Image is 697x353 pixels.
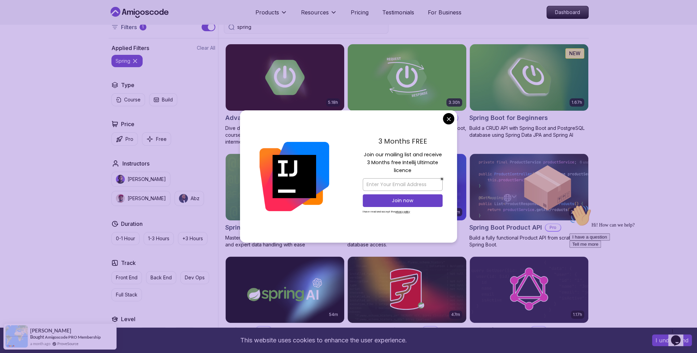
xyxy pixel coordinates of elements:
h2: Spring AI [225,325,253,335]
img: instructor img [179,194,188,203]
p: Abz [191,195,200,202]
a: Testimonials [382,8,414,16]
p: Dashboard [547,6,588,19]
p: 1.67h [572,100,582,105]
h2: Spring Data JPA [225,223,274,232]
button: Accept cookies [652,334,692,346]
p: Pro [545,224,561,231]
img: Spring Boot Product API card [470,154,588,220]
p: Full Stack [116,291,137,298]
h2: Level [121,315,135,323]
h2: Instructors [122,159,149,168]
p: Course [124,96,141,103]
p: 3.30h [448,100,460,105]
input: Search Java, React, Spring boot ... [237,24,384,31]
button: Course [111,93,145,106]
a: For Business [428,8,461,16]
button: Back End [146,271,176,284]
h2: Spring Boot Product API [469,223,542,232]
img: instructor img [116,194,125,203]
a: ProveSource [57,341,79,346]
img: Flyway and Spring Boot card [348,257,466,323]
button: instructor img[PERSON_NAME] [111,172,170,187]
h2: Spring Boot for Beginners [469,113,548,123]
div: This website uses cookies to enhance the user experience. [5,333,642,348]
button: instructor img[PERSON_NAME] [111,191,170,206]
p: Build [162,96,173,103]
a: Pricing [351,8,369,16]
p: +3 Hours [182,235,203,242]
h2: Applied Filters [111,44,149,52]
p: Resources [301,8,329,16]
button: 0-1 Hour [111,232,140,245]
button: Build [149,93,177,106]
button: I have a question [3,32,43,39]
p: 1-3 Hours [148,235,169,242]
p: Front End [116,274,137,281]
img: Building APIs with Spring Boot card [348,44,466,111]
img: Spring AI card [226,257,344,323]
h2: Spring for GraphQL [469,325,528,335]
span: [PERSON_NAME] [30,328,71,333]
div: 👋Hi! How can we help?I have a questionTell me more [3,3,126,46]
p: 47m [451,312,460,317]
a: Spring Boot Product API card2.09hSpring Boot Product APIProBuild a fully functional Product API f... [469,154,589,248]
p: Dev Ops [185,274,205,281]
a: Spring Boot for Beginners card1.67hNEWSpring Boot for BeginnersBuild a CRUD API with Spring Boot ... [469,44,589,138]
p: Back End [151,274,172,281]
p: Pro [531,327,546,333]
button: 1-3 Hours [144,232,174,245]
a: Amigoscode PRO Membership [45,334,101,340]
p: Free [156,136,167,143]
a: Building APIs with Spring Boot card3.30hBuilding APIs with Spring BootProLearn to build robust, s... [347,44,467,145]
p: spring [116,58,130,64]
p: Build a fully functional Product API from scratch with Spring Boot. [469,234,589,248]
p: Pro [423,327,438,333]
p: Master database management, advanced querying, and expert data handling with ease [225,234,345,248]
button: Pro [111,132,138,146]
button: Resources [301,8,337,22]
button: Dev Ops [180,271,209,284]
p: Build a CRUD API with Spring Boot and PostgreSQL database using Spring Data JPA and Spring AI [469,125,589,138]
p: Pro [125,136,133,143]
p: [PERSON_NAME] [128,195,166,202]
img: Spring Data JPA card [226,154,344,220]
p: 54m [329,312,338,317]
button: spring [111,55,143,67]
span: a month ago [30,341,50,346]
button: Junior [111,327,134,340]
img: instructor img [116,175,125,184]
button: +3 Hours [178,232,207,245]
p: 1 [142,24,144,30]
a: Dashboard [546,6,589,19]
h2: Type [121,81,134,89]
h2: Advanced Spring Boot [225,113,294,123]
img: provesource social proof notification image [5,325,28,348]
span: Hi! How can we help? [3,21,68,26]
p: Dive deep into Spring Boot with our advanced course, designed to take your skills from intermedia... [225,125,345,145]
img: Advanced Spring Boot card [226,44,344,111]
button: Mid-level [139,327,169,340]
p: 0-1 Hour [116,235,135,242]
button: Clear All [197,45,215,51]
button: Free [142,132,171,146]
button: Full Stack [111,288,142,301]
iframe: chat widget [668,326,690,346]
h2: Flyway and Spring Boot [347,325,419,335]
button: instructor imgAbz [175,191,204,206]
p: Products [255,8,279,16]
button: Front End [111,271,142,284]
p: Pro [256,327,271,333]
p: Filters [121,23,137,31]
h2: Track [121,259,136,267]
h2: Price [121,120,134,128]
iframe: chat widget [567,202,690,322]
span: Bought [30,334,44,340]
p: 5.18h [328,100,338,105]
button: Senior [173,327,196,340]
